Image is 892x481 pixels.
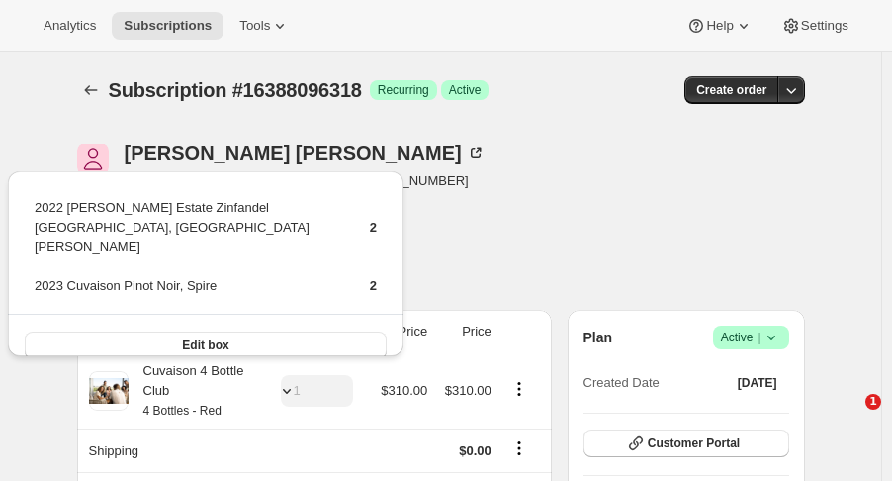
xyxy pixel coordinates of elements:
[433,310,497,353] th: Price
[825,394,872,441] iframe: Intercom live chat
[370,220,377,235] span: 2
[503,437,535,459] button: Shipping actions
[706,18,733,34] span: Help
[44,18,96,34] span: Analytics
[758,330,760,345] span: |
[865,394,881,410] span: 1
[129,361,262,421] div: Cuvaison 4 Bottle Club
[370,278,377,293] span: 2
[726,369,789,397] button: [DATE]
[143,404,222,418] small: 4 Bottles - Red
[32,12,108,40] button: Analytics
[459,443,491,458] span: $0.00
[77,144,109,175] span: Jeana Deleon
[112,12,223,40] button: Subscriptions
[239,18,270,34] span: Tools
[34,275,336,312] td: 2023 Cuvaison Pinot Noir, Spire
[801,18,848,34] span: Settings
[503,378,535,400] button: Product actions
[182,337,228,353] span: Edit box
[77,429,268,472] th: Shipping
[696,82,766,98] span: Create order
[769,12,860,40] button: Settings
[445,383,491,398] span: $310.00
[583,373,660,393] span: Created Date
[738,375,777,391] span: [DATE]
[109,79,362,101] span: Subscription #16388096318
[125,144,486,163] div: [PERSON_NAME] [PERSON_NAME]
[684,76,778,104] button: Create order
[721,328,781,347] span: Active
[583,328,613,347] h2: Plan
[381,383,427,398] span: $310.00
[674,12,764,40] button: Help
[25,332,387,359] button: Edit box
[378,82,429,98] span: Recurring
[648,435,740,451] span: Customer Portal
[449,82,482,98] span: Active
[583,430,789,457] button: Customer Portal
[227,12,302,40] button: Tools
[77,76,105,104] button: Subscriptions
[34,197,336,273] td: 2022 [PERSON_NAME] Estate Zinfandel [GEOGRAPHIC_DATA], [GEOGRAPHIC_DATA][PERSON_NAME]
[124,18,212,34] span: Subscriptions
